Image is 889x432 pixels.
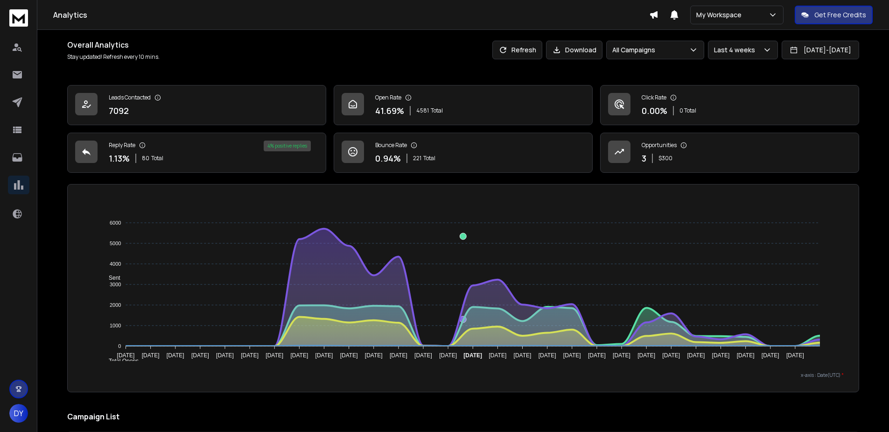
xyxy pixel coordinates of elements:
a: Opportunities3$300 [600,133,859,173]
tspan: [DATE] [514,352,532,359]
button: Download [546,41,602,59]
tspan: 3000 [110,282,121,287]
p: 41.69 % [375,104,404,117]
tspan: [DATE] [687,352,705,359]
tspan: [DATE] [762,352,779,359]
button: DY [9,404,28,423]
tspan: [DATE] [439,352,457,359]
tspan: [DATE] [712,352,730,359]
p: Leads Contacted [109,94,151,101]
p: 1.13 % [109,152,130,165]
p: Download [565,45,596,55]
tspan: [DATE] [191,352,209,359]
p: Reply Rate [109,142,135,149]
tspan: 4000 [110,261,121,267]
p: All Campaigns [612,45,659,55]
tspan: [DATE] [414,352,432,359]
p: Get Free Credits [814,10,866,20]
tspan: [DATE] [588,352,606,359]
tspan: [DATE] [613,352,630,359]
span: 221 [413,155,421,162]
tspan: 6000 [110,220,121,226]
p: 0 Total [679,107,696,114]
tspan: [DATE] [266,352,283,359]
span: Sent [102,275,120,281]
tspan: [DATE] [563,352,581,359]
p: Stay updated! Refresh every 10 mins. [67,53,160,61]
span: Total [423,155,435,162]
a: Reply Rate1.13%80Total4% positive replies [67,133,326,173]
span: Total [151,155,163,162]
tspan: [DATE] [737,352,755,359]
a: Open Rate41.69%4581Total [334,85,593,125]
tspan: 5000 [110,241,121,246]
span: 80 [142,155,149,162]
tspan: [DATE] [167,352,184,359]
p: My Workspace [696,10,745,20]
button: Refresh [492,41,542,59]
p: 7092 [109,104,129,117]
p: 0.00 % [642,104,667,117]
tspan: [DATE] [340,352,358,359]
tspan: [DATE] [390,352,407,359]
p: x-axis : Date(UTC) [83,372,844,379]
tspan: [DATE] [786,352,804,359]
button: Get Free Credits [795,6,873,24]
div: 4 % positive replies [264,141,311,151]
p: Refresh [511,45,536,55]
p: Last 4 weeks [714,45,759,55]
tspan: 2000 [110,302,121,308]
tspan: [DATE] [539,352,556,359]
h1: Analytics [53,9,649,21]
p: $ 300 [658,155,672,162]
tspan: [DATE] [365,352,383,359]
a: Bounce Rate0.94%221Total [334,133,593,173]
tspan: 1000 [110,323,121,328]
tspan: [DATE] [662,352,680,359]
span: Total [431,107,443,114]
tspan: [DATE] [489,352,506,359]
tspan: [DATE] [315,352,333,359]
tspan: 0 [118,343,121,349]
button: [DATE]-[DATE] [782,41,859,59]
tspan: [DATE] [142,352,160,359]
tspan: [DATE] [463,352,482,359]
p: 0.94 % [375,152,401,165]
p: 3 [642,152,646,165]
h2: Campaign List [67,411,859,422]
tspan: [DATE] [637,352,655,359]
img: logo [9,9,28,27]
p: Click Rate [642,94,666,101]
tspan: [DATE] [216,352,234,359]
p: Open Rate [375,94,401,101]
span: Total Opens [102,358,139,364]
h1: Overall Analytics [67,39,160,50]
a: Click Rate0.00%0 Total [600,85,859,125]
tspan: [DATE] [117,352,134,359]
a: Leads Contacted7092 [67,85,326,125]
p: Opportunities [642,142,677,149]
tspan: [DATE] [290,352,308,359]
p: Bounce Rate [375,142,407,149]
span: 4581 [416,107,429,114]
tspan: [DATE] [241,352,259,359]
